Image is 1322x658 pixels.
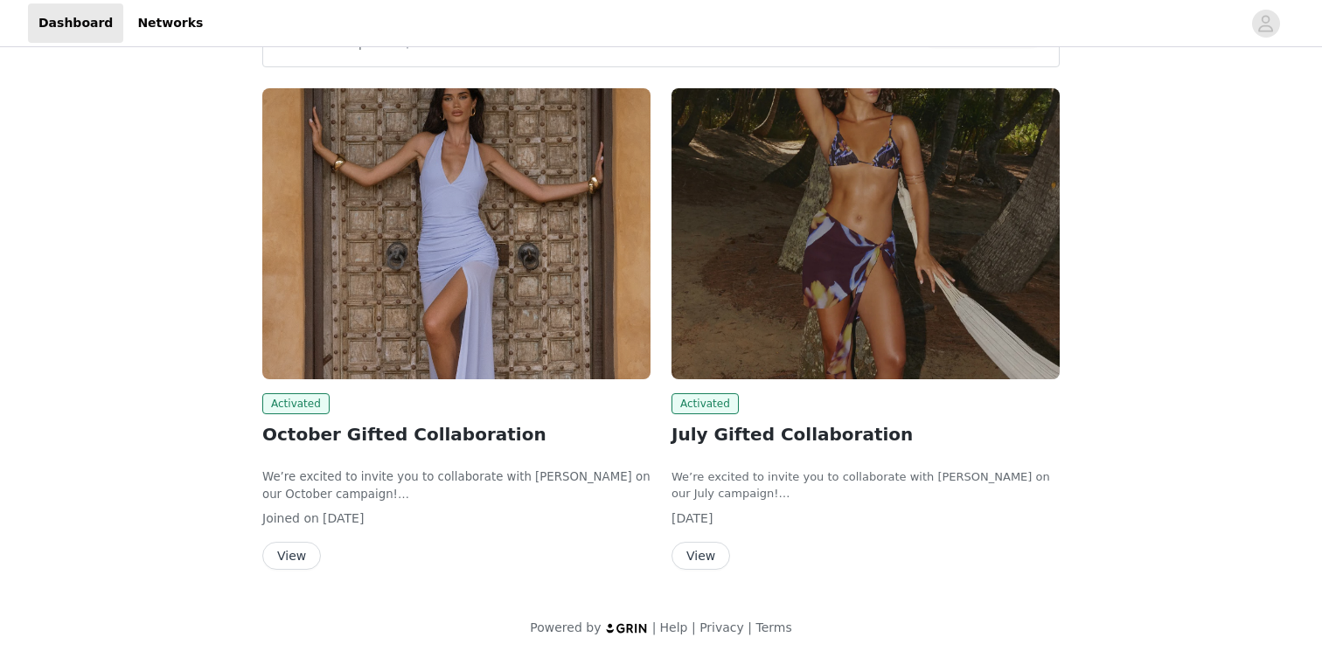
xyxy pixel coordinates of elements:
[755,620,791,634] a: Terms
[262,550,321,563] a: View
[1257,10,1274,38] div: avatar
[262,542,321,570] button: View
[262,511,319,525] span: Joined on
[530,620,601,634] span: Powered by
[652,620,657,634] span: |
[671,468,1060,502] p: We’re excited to invite you to collaborate with [PERSON_NAME] on our July campaign!
[28,3,123,43] a: Dashboard
[671,88,1060,379] img: Peppermayo AUS
[671,550,730,563] a: View
[262,88,651,379] img: Peppermayo EU
[262,393,330,414] span: Activated
[323,511,364,525] span: [DATE]
[692,620,696,634] span: |
[660,620,688,634] a: Help
[671,393,739,414] span: Activated
[671,511,713,525] span: [DATE]
[127,3,213,43] a: Networks
[671,542,730,570] button: View
[262,470,651,501] span: We’re excited to invite you to collaborate with [PERSON_NAME] on our October campaign!
[671,421,1060,447] h2: July Gifted Collaboration
[699,620,744,634] a: Privacy
[262,421,651,447] h2: October Gifted Collaboration
[605,622,649,634] img: logo
[748,620,752,634] span: |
